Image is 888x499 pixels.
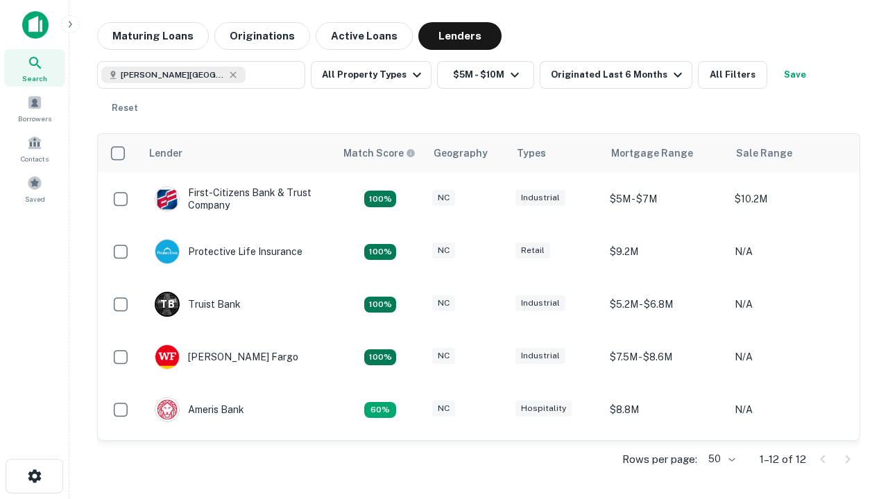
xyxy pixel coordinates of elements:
[316,22,413,50] button: Active Loans
[155,240,179,263] img: picture
[343,146,413,161] h6: Match Score
[155,397,244,422] div: Ameris Bank
[728,331,853,383] td: N/A
[728,173,853,225] td: $10.2M
[611,145,693,161] div: Mortgage Range
[432,348,455,364] div: NC
[335,134,425,173] th: Capitalize uses an advanced AI algorithm to match your search with the best lender. The match sco...
[155,186,321,211] div: First-citizens Bank & Trust Company
[4,130,65,167] a: Contacts
[155,239,302,264] div: Protective Life Insurance
[432,190,455,206] div: NC
[432,401,455,417] div: NC
[622,451,697,468] p: Rows per page:
[437,61,534,89] button: $5M - $10M
[343,146,416,161] div: Capitalize uses an advanced AI algorithm to match your search with the best lender. The match sco...
[432,243,455,259] div: NC
[18,113,51,124] span: Borrowers
[760,451,806,468] p: 1–12 of 12
[418,22,502,50] button: Lenders
[434,145,488,161] div: Geography
[4,49,65,87] a: Search
[214,22,310,50] button: Originations
[97,22,209,50] button: Maturing Loans
[551,67,686,83] div: Originated Last 6 Months
[728,225,853,278] td: N/A
[425,134,509,173] th: Geography
[149,145,182,161] div: Lender
[22,73,47,84] span: Search
[515,295,565,311] div: Industrial
[603,134,728,173] th: Mortgage Range
[364,191,396,207] div: Matching Properties: 2, hasApolloMatch: undefined
[703,449,737,469] div: 50
[121,69,225,81] span: [PERSON_NAME][GEOGRAPHIC_DATA], [GEOGRAPHIC_DATA]
[155,187,179,211] img: picture
[603,278,728,331] td: $5.2M - $6.8M
[698,61,767,89] button: All Filters
[509,134,603,173] th: Types
[603,436,728,489] td: $9.2M
[515,243,550,259] div: Retail
[819,388,888,455] iframe: Chat Widget
[155,292,241,317] div: Truist Bank
[155,398,179,421] img: picture
[364,244,396,261] div: Matching Properties: 2, hasApolloMatch: undefined
[432,295,455,311] div: NC
[515,190,565,206] div: Industrial
[311,61,432,89] button: All Property Types
[603,331,728,383] td: $7.5M - $8.6M
[141,134,335,173] th: Lender
[364,297,396,313] div: Matching Properties: 3, hasApolloMatch: undefined
[4,170,65,207] a: Saved
[603,173,728,225] td: $5M - $7M
[603,383,728,436] td: $8.8M
[160,297,174,312] p: T B
[728,134,853,173] th: Sale Range
[728,383,853,436] td: N/A
[728,436,853,489] td: N/A
[25,193,45,204] span: Saved
[364,349,396,366] div: Matching Properties: 2, hasApolloMatch: undefined
[515,348,565,364] div: Industrial
[773,61,817,89] button: Save your search to get updates of matches that match your search criteria.
[517,145,546,161] div: Types
[515,401,572,417] div: Hospitality
[728,278,853,331] td: N/A
[736,145,792,161] div: Sale Range
[364,402,396,419] div: Matching Properties: 1, hasApolloMatch: undefined
[4,89,65,127] a: Borrowers
[603,225,728,278] td: $9.2M
[155,345,179,369] img: picture
[103,94,147,122] button: Reset
[22,11,49,39] img: capitalize-icon.png
[540,61,692,89] button: Originated Last 6 Months
[155,344,298,369] div: [PERSON_NAME] Fargo
[21,153,49,164] span: Contacts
